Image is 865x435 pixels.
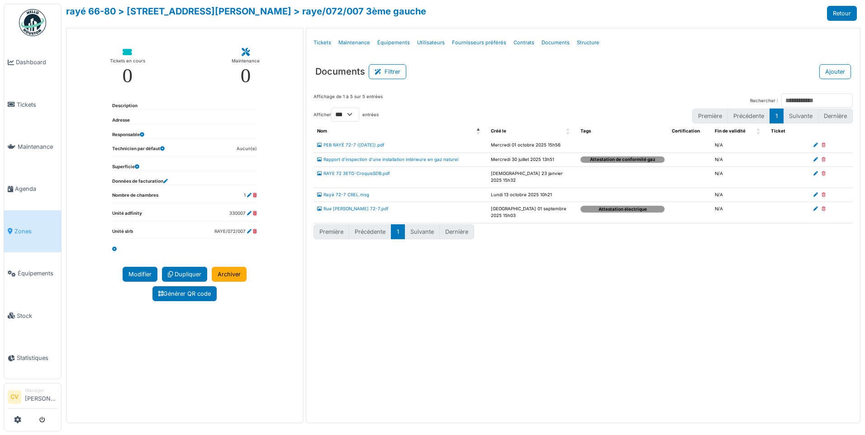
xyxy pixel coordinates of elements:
span: Agenda [15,184,57,193]
dd: 330007 [229,210,257,217]
a: Générer QR code [152,286,217,301]
div: Attestation électrique [580,206,665,213]
div: 0 [241,66,251,86]
span: Équipements [18,269,57,278]
span: Créé le: Activate to sort [566,124,571,138]
td: N/A [711,167,767,188]
a: Zones [4,210,61,252]
dt: Description [112,103,138,109]
a: Rue [PERSON_NAME] 72-7.pdf [317,206,389,211]
dt: Technicien par défaut [112,146,165,156]
a: CV Manager[PERSON_NAME] [8,387,57,409]
a: Dupliquer [162,267,207,282]
td: [GEOGRAPHIC_DATA] 01 septembre 2025 15h03 [487,202,576,223]
li: CV [8,390,21,404]
a: PEB RAYÉ 72-7 ([DATE]).pdf [317,142,385,147]
label: Rechercher : [750,98,778,104]
a: Équipements [374,32,413,53]
span: Fin de validité [715,128,746,133]
h3: Documents [315,66,365,77]
nav: pagination [314,224,474,239]
div: Attestation de conformité gaz [580,156,665,163]
a: Agenda [4,168,61,210]
dd: 1 [244,192,257,199]
td: Mercredi 30 juillet 2025 13h51 [487,152,576,167]
div: Tickets en cours [110,57,145,66]
dd: Aucun(e) [237,146,257,152]
a: Retour [827,6,857,21]
dd: RAYE/072/007 [214,228,257,235]
td: N/A [711,188,767,202]
td: Mercredi 01 octobre 2025 15h56 [487,138,576,152]
td: [DEMOGRAPHIC_DATA] 23 janvier 2025 15h32 [487,167,576,188]
td: N/A [711,152,767,167]
a: Structure [573,32,603,53]
span: Dashboard [16,58,57,66]
button: 1 [391,224,405,239]
td: N/A [711,138,767,152]
label: Afficher entrées [314,108,379,122]
a: Documents [538,32,573,53]
a: Fournisseurs préférés [448,32,510,53]
a: Équipements [4,252,61,294]
a: Tickets en cours 0 [103,41,152,93]
a: Rayé 72-7 CREL.msg [317,192,369,197]
a: Statistiques [4,337,61,379]
a: Maintenance [4,126,61,168]
span: Tickets [17,100,57,109]
a: Archiver [212,267,247,282]
button: Ajouter [819,64,851,79]
span: Ticket [771,128,785,133]
a: RAYE 72 3ETG-CroquisSDB.pdf [317,171,390,176]
span: Zones [14,227,57,236]
a: Maintenance 0 [224,41,267,93]
a: Tickets [310,32,335,53]
a: Tickets [4,83,61,125]
a: Dashboard [4,41,61,83]
dt: Unité adfinity [112,210,142,221]
span: Certification [672,128,700,133]
dt: Nombre de chambres [112,192,158,203]
button: Filtrer [369,64,406,79]
div: Manager [25,387,57,394]
span: Nom [317,128,327,133]
a: Modifier [123,267,157,282]
a: > raye/072/007 3ème gauche [294,6,426,17]
span: Fin de validité: Activate to sort [756,124,762,138]
span: Maintenance [18,142,57,151]
a: Utilisateurs [413,32,448,53]
td: N/A [711,202,767,223]
dt: Adresse [112,117,130,124]
span: Statistiques [17,354,57,362]
a: > [STREET_ADDRESS][PERSON_NAME] [118,6,291,17]
a: Rapport d'inspection d'une installation intérieure en gaz naturel [317,157,458,162]
span: Stock [17,312,57,320]
select: Afficherentrées [331,108,359,122]
td: Lundi 13 octobre 2025 10h21 [487,188,576,202]
a: Contrats [510,32,538,53]
nav: pagination [692,109,853,123]
dt: Superficie [112,164,139,170]
a: Stock [4,294,61,336]
img: Badge_color-CXgf-gQk.svg [19,9,46,36]
li: [PERSON_NAME] [25,387,57,407]
div: Affichage de 1 à 5 sur 5 entrées [314,94,383,108]
dt: Responsable [112,132,144,138]
button: 1 [770,109,784,123]
dt: Données de facturation [112,178,168,185]
span: Créé le [491,128,506,133]
span: Tags [580,128,591,133]
dt: Unité slrb [112,228,133,239]
a: rayé 66-80 [66,6,116,17]
div: Maintenance [232,57,260,66]
div: 0 [122,66,133,86]
a: Maintenance [335,32,374,53]
span: Nom: Activate to invert sorting [476,124,482,138]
